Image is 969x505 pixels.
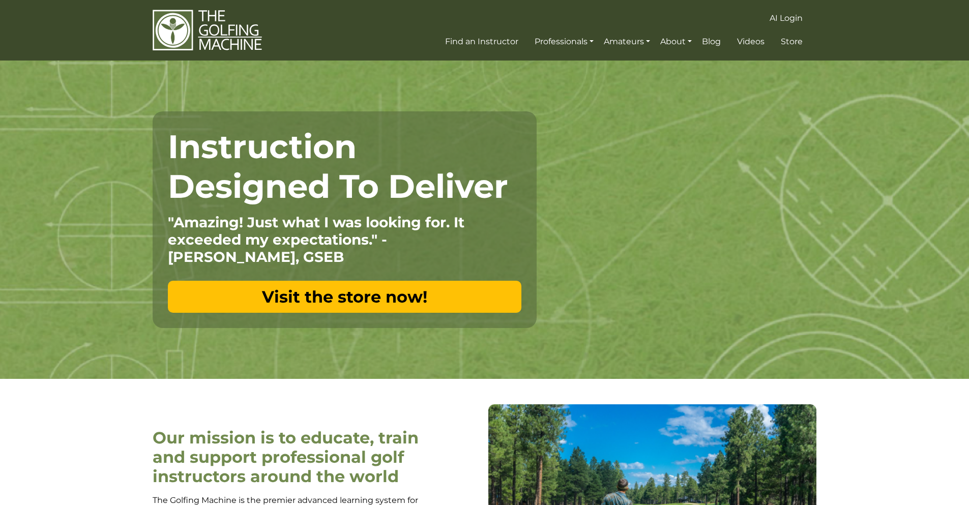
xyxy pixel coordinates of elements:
a: Visit the store now! [168,281,521,313]
a: Amateurs [601,33,653,51]
span: Find an Instructor [445,37,518,46]
h1: Instruction Designed To Deliver [168,127,521,206]
h2: Our mission is to educate, train and support professional golf instructors around the world [153,428,425,487]
img: The Golfing Machine [153,9,262,51]
a: AI Login [767,9,805,27]
span: AI Login [770,13,803,23]
a: Find an Instructor [443,33,521,51]
a: Professionals [532,33,596,51]
span: Blog [702,37,721,46]
span: Store [781,37,803,46]
a: Blog [699,33,723,51]
a: Store [778,33,805,51]
a: About [658,33,694,51]
span: Videos [737,37,765,46]
p: "Amazing! Just what I was looking for. It exceeded my expectations." - [PERSON_NAME], GSEB [168,214,521,265]
a: Videos [735,33,767,51]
